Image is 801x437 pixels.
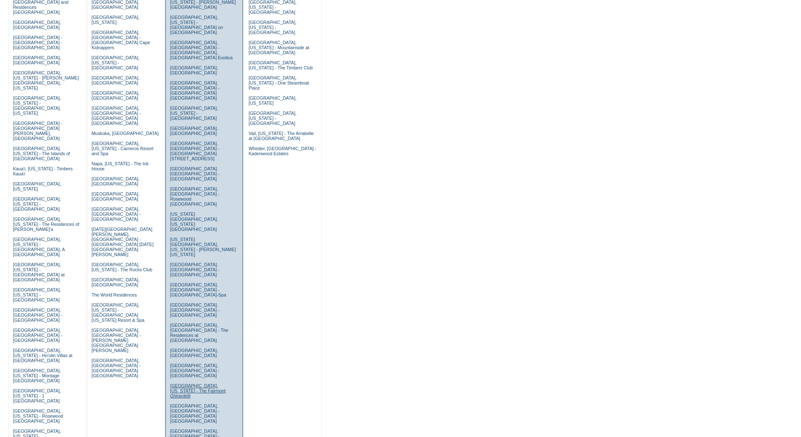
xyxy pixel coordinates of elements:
[13,307,62,323] a: [GEOGRAPHIC_DATA], [GEOGRAPHIC_DATA] - [GEOGRAPHIC_DATA]
[170,40,233,60] a: [GEOGRAPHIC_DATA], [GEOGRAPHIC_DATA] - [GEOGRAPHIC_DATA], [GEOGRAPHIC_DATA] Exotica
[13,196,61,212] a: [GEOGRAPHIC_DATA], [US_STATE] - [GEOGRAPHIC_DATA]
[92,292,137,297] a: The World Residences
[170,323,228,343] a: [GEOGRAPHIC_DATA], [GEOGRAPHIC_DATA] - The Residences at [GEOGRAPHIC_DATA]
[13,237,65,257] a: [GEOGRAPHIC_DATA], [US_STATE] - [GEOGRAPHIC_DATA], A [GEOGRAPHIC_DATA]
[170,237,236,257] a: [US_STATE][GEOGRAPHIC_DATA], [US_STATE] - [PERSON_NAME] [US_STATE]
[92,207,141,222] a: [GEOGRAPHIC_DATA], [GEOGRAPHIC_DATA] - [GEOGRAPHIC_DATA]
[170,126,218,136] a: [GEOGRAPHIC_DATA], [GEOGRAPHIC_DATA]
[92,328,141,353] a: [GEOGRAPHIC_DATA], [GEOGRAPHIC_DATA] - [PERSON_NAME][GEOGRAPHIC_DATA][PERSON_NAME]
[92,75,140,85] a: [GEOGRAPHIC_DATA], [GEOGRAPHIC_DATA]
[248,146,316,156] a: Whistler, [GEOGRAPHIC_DATA] - Kadenwood Estates
[92,227,153,257] a: [DATE][GEOGRAPHIC_DATA][PERSON_NAME], [GEOGRAPHIC_DATA] - [GEOGRAPHIC_DATA] [DATE][GEOGRAPHIC_DAT...
[13,368,61,383] a: [GEOGRAPHIC_DATA], [US_STATE] - Montage [GEOGRAPHIC_DATA]
[170,186,219,207] a: [GEOGRAPHIC_DATA], [GEOGRAPHIC_DATA] - Rosewood [GEOGRAPHIC_DATA]
[170,212,218,232] a: [US_STATE][GEOGRAPHIC_DATA], [US_STATE][GEOGRAPHIC_DATA]
[13,35,62,50] a: [GEOGRAPHIC_DATA] - [GEOGRAPHIC_DATA] - [GEOGRAPHIC_DATA]
[13,262,65,282] a: [GEOGRAPHIC_DATA], [US_STATE] - [GEOGRAPHIC_DATA] at [GEOGRAPHIC_DATA]
[170,282,226,297] a: [GEOGRAPHIC_DATA], [GEOGRAPHIC_DATA] - [GEOGRAPHIC_DATA]-Spa
[170,302,219,318] a: [GEOGRAPHIC_DATA], [GEOGRAPHIC_DATA] - [GEOGRAPHIC_DATA]
[248,131,314,141] a: Vail, [US_STATE] - The Arrabelle at [GEOGRAPHIC_DATA]
[13,388,61,403] a: [GEOGRAPHIC_DATA], [US_STATE] - 1 [GEOGRAPHIC_DATA]
[13,55,61,65] a: [GEOGRAPHIC_DATA], [GEOGRAPHIC_DATA]
[170,166,219,181] a: [GEOGRAPHIC_DATA], [GEOGRAPHIC_DATA] - [GEOGRAPHIC_DATA]
[13,70,79,90] a: [GEOGRAPHIC_DATA], [US_STATE] - [PERSON_NAME][GEOGRAPHIC_DATA], [US_STATE]
[92,55,140,70] a: [GEOGRAPHIC_DATA], [US_STATE] - [GEOGRAPHIC_DATA]
[92,277,140,287] a: [GEOGRAPHIC_DATA], [GEOGRAPHIC_DATA]
[170,363,219,378] a: [GEOGRAPHIC_DATA], [GEOGRAPHIC_DATA] - [GEOGRAPHIC_DATA]
[92,131,159,136] a: Muskoka, [GEOGRAPHIC_DATA]
[248,40,309,55] a: [GEOGRAPHIC_DATA], [US_STATE] - Mountainside at [GEOGRAPHIC_DATA]
[13,95,61,116] a: [GEOGRAPHIC_DATA], [US_STATE] - [GEOGRAPHIC_DATA], [US_STATE]
[248,111,296,126] a: [GEOGRAPHIC_DATA], [US_STATE] - [GEOGRAPHIC_DATA]
[170,141,219,161] a: [GEOGRAPHIC_DATA], [GEOGRAPHIC_DATA] - [GEOGRAPHIC_DATA][STREET_ADDRESS]
[13,20,61,30] a: [GEOGRAPHIC_DATA], [GEOGRAPHIC_DATA]
[13,181,61,191] a: [GEOGRAPHIC_DATA], [US_STATE]
[92,191,140,201] a: [GEOGRAPHIC_DATA], [GEOGRAPHIC_DATA]
[92,141,153,156] a: [GEOGRAPHIC_DATA], [US_STATE] - Carneros Resort and Spa
[170,106,218,121] a: [GEOGRAPHIC_DATA], [US_STATE] - [GEOGRAPHIC_DATA]
[248,95,296,106] a: [GEOGRAPHIC_DATA], [US_STATE]
[170,65,218,75] a: [GEOGRAPHIC_DATA], [GEOGRAPHIC_DATA]
[13,121,62,141] a: [GEOGRAPHIC_DATA] - [GEOGRAPHIC_DATA][PERSON_NAME], [GEOGRAPHIC_DATA]
[170,15,223,35] a: [GEOGRAPHIC_DATA], [US_STATE] - [GEOGRAPHIC_DATA] on [GEOGRAPHIC_DATA]
[92,161,149,171] a: Napa, [US_STATE] - The Ink House
[92,358,141,378] a: [GEOGRAPHIC_DATA], [GEOGRAPHIC_DATA] - [GEOGRAPHIC_DATA] [GEOGRAPHIC_DATA]
[92,90,140,101] a: [GEOGRAPHIC_DATA], [GEOGRAPHIC_DATA]
[92,302,145,323] a: [GEOGRAPHIC_DATA], [US_STATE] - [GEOGRAPHIC_DATA] [US_STATE] Resort & Spa
[92,30,150,50] a: [GEOGRAPHIC_DATA], [GEOGRAPHIC_DATA] - [GEOGRAPHIC_DATA] Cape Kidnappers
[13,328,62,343] a: [GEOGRAPHIC_DATA], [GEOGRAPHIC_DATA] - [GEOGRAPHIC_DATA]
[248,20,296,35] a: [GEOGRAPHIC_DATA], [US_STATE] - [GEOGRAPHIC_DATA]
[13,287,61,302] a: [GEOGRAPHIC_DATA], [US_STATE] - [GEOGRAPHIC_DATA]
[13,217,79,232] a: [GEOGRAPHIC_DATA], [US_STATE] - The Residences of [PERSON_NAME]'a
[170,348,218,358] a: [GEOGRAPHIC_DATA], [GEOGRAPHIC_DATA]
[170,262,219,277] a: [GEOGRAPHIC_DATA], [GEOGRAPHIC_DATA] - [GEOGRAPHIC_DATA]
[13,408,63,424] a: [GEOGRAPHIC_DATA], [US_STATE] - Rosewood [GEOGRAPHIC_DATA]
[248,60,313,70] a: [GEOGRAPHIC_DATA], [US_STATE] - The Timbers Club
[92,106,141,126] a: [GEOGRAPHIC_DATA], [GEOGRAPHIC_DATA] - [GEOGRAPHIC_DATA] [GEOGRAPHIC_DATA]
[13,166,73,176] a: Kaua'i, [US_STATE] - Timbers Kaua'i
[13,146,70,161] a: [GEOGRAPHIC_DATA], [US_STATE] - The Islands of [GEOGRAPHIC_DATA]
[170,80,219,101] a: [GEOGRAPHIC_DATA], [GEOGRAPHIC_DATA] - [GEOGRAPHIC_DATA] [GEOGRAPHIC_DATA]
[92,262,153,272] a: [GEOGRAPHIC_DATA], [US_STATE] - The Rocks Club
[170,383,225,398] a: [GEOGRAPHIC_DATA], [US_STATE] - The Fairmont Ghirardelli
[92,15,140,25] a: [GEOGRAPHIC_DATA], [US_STATE]
[248,75,309,90] a: [GEOGRAPHIC_DATA], [US_STATE] - One Steamboat Place
[92,176,140,186] a: [GEOGRAPHIC_DATA], [GEOGRAPHIC_DATA]
[13,348,72,363] a: [GEOGRAPHIC_DATA], [US_STATE] - Ho'olei Villas at [GEOGRAPHIC_DATA]
[170,403,219,424] a: [GEOGRAPHIC_DATA], [GEOGRAPHIC_DATA] - [GEOGRAPHIC_DATA] [GEOGRAPHIC_DATA]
